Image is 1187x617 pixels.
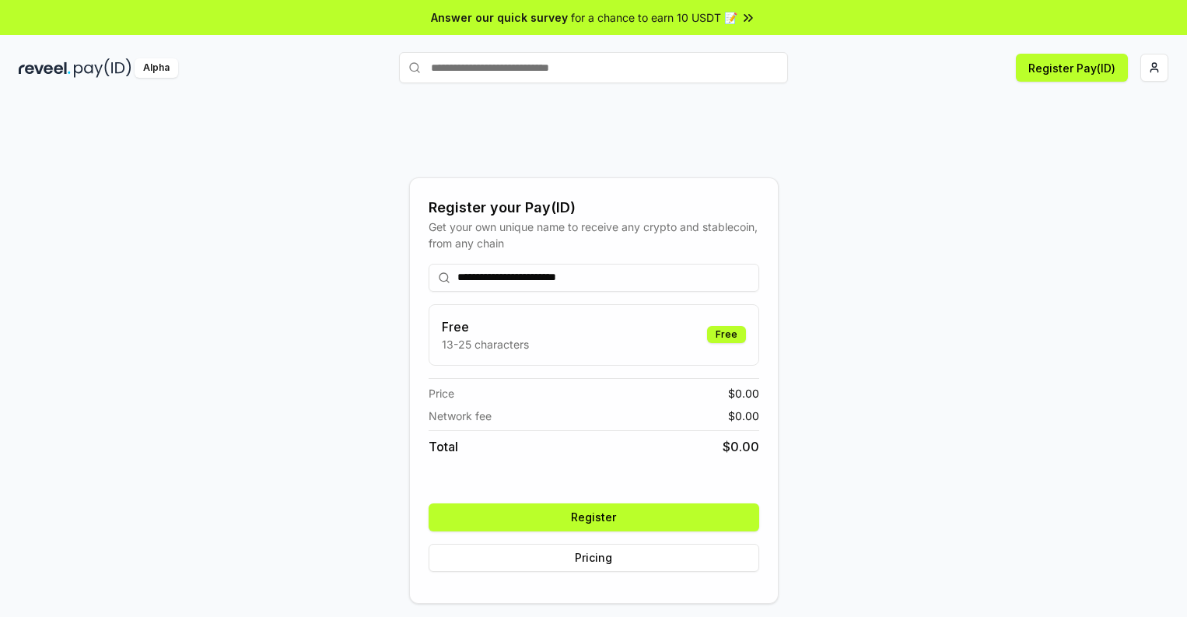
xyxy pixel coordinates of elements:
[429,219,759,251] div: Get your own unique name to receive any crypto and stablecoin, from any chain
[74,58,131,78] img: pay_id
[429,197,759,219] div: Register your Pay(ID)
[723,437,759,456] span: $ 0.00
[571,9,737,26] span: for a chance to earn 10 USDT 📝
[728,385,759,401] span: $ 0.00
[429,503,759,531] button: Register
[442,317,529,336] h3: Free
[429,385,454,401] span: Price
[19,58,71,78] img: reveel_dark
[429,408,492,424] span: Network fee
[728,408,759,424] span: $ 0.00
[429,544,759,572] button: Pricing
[1016,54,1128,82] button: Register Pay(ID)
[431,9,568,26] span: Answer our quick survey
[135,58,178,78] div: Alpha
[429,437,458,456] span: Total
[707,326,746,343] div: Free
[442,336,529,352] p: 13-25 characters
